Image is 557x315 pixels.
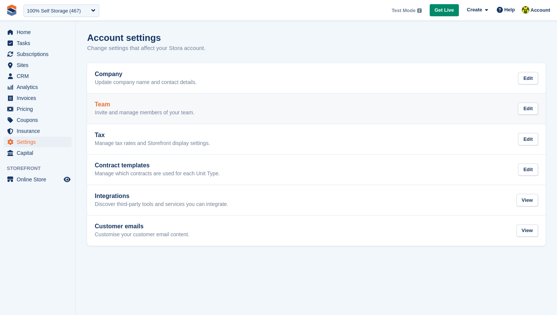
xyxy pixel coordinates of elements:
[95,101,194,108] h2: Team
[518,133,538,145] div: Edit
[4,115,72,125] a: menu
[530,6,550,14] span: Account
[435,6,454,14] span: Get Live
[4,27,72,37] a: menu
[522,6,529,14] img: Rob Sweeney
[87,185,546,215] a: Integrations Discover third-party tools and services you can integrate. View
[4,82,72,92] a: menu
[4,148,72,158] a: menu
[4,38,72,48] a: menu
[95,79,197,86] p: Update company name and contact details.
[87,63,546,94] a: Company Update company name and contact details. Edit
[95,223,189,230] h2: Customer emails
[95,170,220,177] p: Manage which contracts are used for each Unit Type.
[87,33,161,43] h1: Account settings
[95,109,194,116] p: Invite and manage members of your team.
[17,71,62,81] span: CRM
[4,104,72,114] a: menu
[17,38,62,48] span: Tasks
[430,4,459,17] a: Get Live
[17,137,62,147] span: Settings
[518,103,538,115] div: Edit
[95,231,189,238] p: Customise your customer email content.
[391,7,415,14] span: Test Mode
[516,194,538,206] div: View
[4,49,72,59] a: menu
[95,201,228,208] p: Discover third-party tools and services you can integrate.
[4,137,72,147] a: menu
[17,126,62,136] span: Insurance
[87,44,205,53] p: Change settings that affect your Stora account.
[4,126,72,136] a: menu
[17,60,62,70] span: Sites
[95,140,210,147] p: Manage tax rates and Storefront display settings.
[87,215,546,246] a: Customer emails Customise your customer email content. View
[17,93,62,103] span: Invoices
[87,154,546,185] a: Contract templates Manage which contracts are used for each Unit Type. Edit
[17,148,62,158] span: Capital
[63,175,72,184] a: Preview store
[95,193,228,200] h2: Integrations
[95,162,220,169] h2: Contract templates
[27,7,81,15] div: 100% Self Storage (467)
[17,27,62,37] span: Home
[95,132,210,139] h2: Tax
[17,174,62,185] span: Online Store
[7,165,75,172] span: Storefront
[17,115,62,125] span: Coupons
[4,93,72,103] a: menu
[4,60,72,70] a: menu
[516,225,538,237] div: View
[467,6,482,14] span: Create
[518,164,538,176] div: Edit
[87,124,546,154] a: Tax Manage tax rates and Storefront display settings. Edit
[87,94,546,124] a: Team Invite and manage members of your team. Edit
[17,104,62,114] span: Pricing
[4,71,72,81] a: menu
[518,72,538,84] div: Edit
[504,6,515,14] span: Help
[417,8,422,13] img: icon-info-grey-7440780725fd019a000dd9b08b2336e03edf1995a4989e88bcd33f0948082b44.svg
[4,174,72,185] a: menu
[17,82,62,92] span: Analytics
[17,49,62,59] span: Subscriptions
[95,71,197,78] h2: Company
[6,5,17,16] img: stora-icon-8386f47178a22dfd0bd8f6a31ec36ba5ce8667c1dd55bd0f319d3a0aa187defe.svg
